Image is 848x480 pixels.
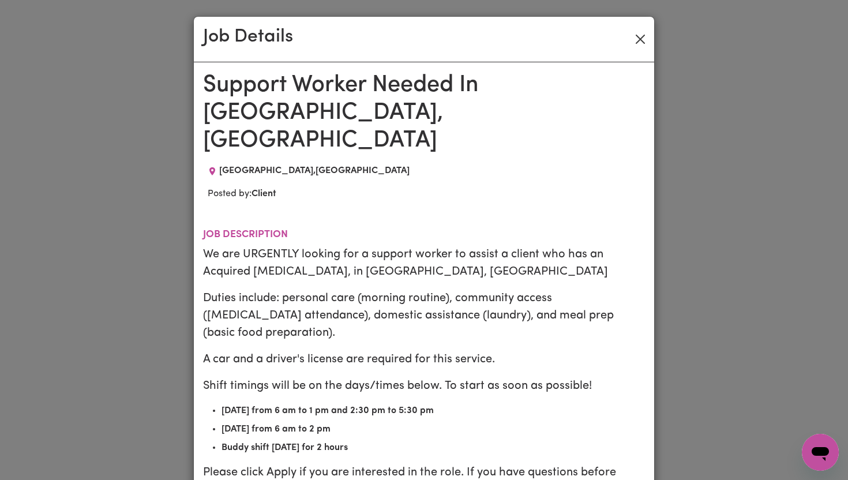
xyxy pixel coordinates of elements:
[222,441,645,455] li: Buddy shift [DATE] for 2 hours
[203,72,645,155] h1: Support Worker Needed In [GEOGRAPHIC_DATA], [GEOGRAPHIC_DATA]
[203,164,414,178] div: Job location: MERMAID BEACH, Queensland
[219,166,410,175] span: [GEOGRAPHIC_DATA] , [GEOGRAPHIC_DATA]
[203,377,645,395] p: Shift timings will be on the days/times below. To start as soon as possible!
[203,351,645,368] p: A car and a driver's license are required for this service.
[203,246,645,280] p: We are URGENTLY looking for a support worker to assist a client who has an Acquired [MEDICAL_DATA...
[208,189,276,198] span: Posted by:
[203,26,293,48] h2: Job Details
[252,189,276,198] b: Client
[203,228,645,241] h2: Job description
[203,290,645,342] p: Duties include: personal care (morning routine), community access ([MEDICAL_DATA] attendance), do...
[802,434,839,471] iframe: Button to launch messaging window
[222,422,645,436] li: [DATE] from 6 am to 2 pm
[631,30,650,48] button: Close
[222,404,645,418] li: [DATE] from 6 am to 1 pm and 2:30 pm to 5:30 pm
